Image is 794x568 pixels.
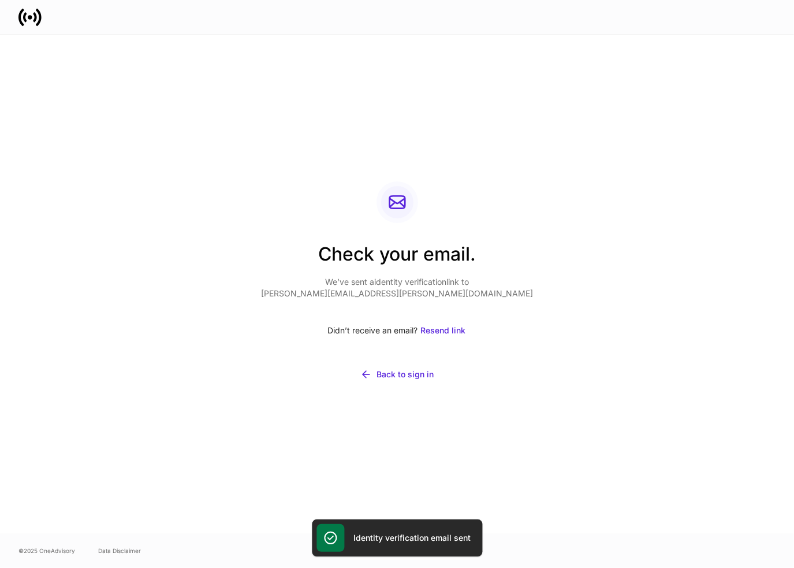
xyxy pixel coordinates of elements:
div: Back to sign in [377,369,434,380]
a: Data Disclaimer [98,546,141,555]
div: Didn’t receive an email? [261,318,533,343]
h5: Identity verification email sent [353,532,471,544]
p: We’ve sent a identity verification link to [PERSON_NAME][EMAIL_ADDRESS][PERSON_NAME][DOMAIN_NAME] [261,276,533,299]
button: Resend link [420,318,467,343]
div: Resend link [421,325,466,336]
button: Back to sign in [261,362,533,387]
h2: Check your email. [261,242,533,276]
span: © 2025 OneAdvisory [18,546,75,555]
